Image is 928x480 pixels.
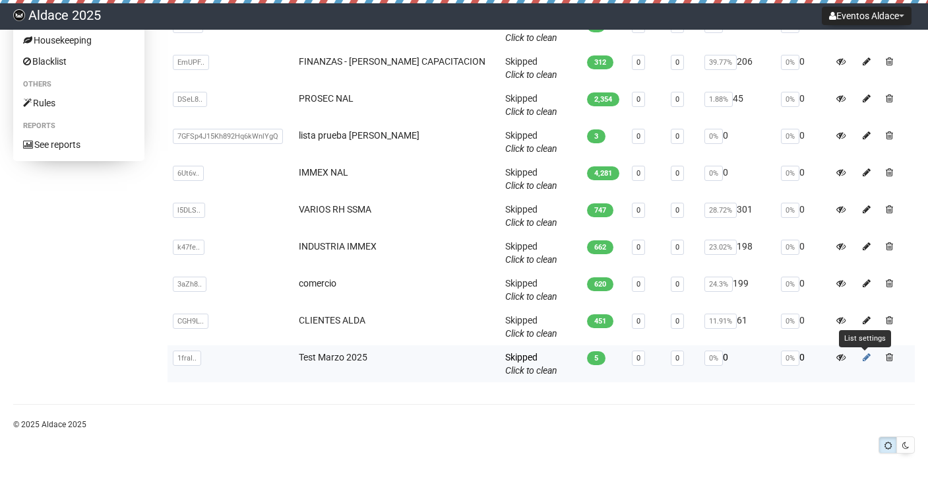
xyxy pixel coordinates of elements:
[173,314,208,329] span: CGH9L..
[299,278,336,289] a: comercio
[505,93,557,117] span: Skipped
[173,277,206,292] span: 3aZh8..
[675,169,679,178] a: 0
[704,351,723,366] span: 0%
[505,315,557,339] span: Skipped
[704,203,737,218] span: 28.72%
[675,317,679,326] a: 0
[173,92,207,107] span: DSeL8..
[699,308,776,345] td: 61
[505,167,557,191] span: Skipped
[299,167,348,178] a: IMMEX NAL
[704,277,733,292] span: 24.3%
[776,271,831,308] td: 0
[587,129,605,143] span: 3
[299,352,367,362] a: Test Marzo 2025
[699,123,776,160] td: 0
[776,13,831,50] td: 0
[675,354,679,362] a: 0
[587,55,613,69] span: 312
[776,50,831,86] td: 0
[505,32,557,43] a: Click to clean
[781,55,799,70] span: 0%
[13,118,144,134] li: Reports
[704,166,723,181] span: 0%
[299,315,365,326] a: CLIENTES ALDA
[587,203,613,217] span: 747
[505,291,557,302] a: Click to clean
[636,206,640,215] a: 0
[505,130,557,154] span: Skipped
[636,58,640,67] a: 0
[505,241,557,265] span: Skipped
[699,160,776,197] td: 0
[781,129,799,144] span: 0%
[699,13,776,50] td: 0
[13,30,144,51] a: Housekeeping
[173,129,283,144] span: 7GFSp4J15Kh892Hq6kWnlYgQ
[822,7,912,25] button: Eventos Aldace
[505,328,557,339] a: Click to clean
[781,314,799,329] span: 0%
[776,160,831,197] td: 0
[505,278,557,302] span: Skipped
[505,217,557,228] a: Click to clean
[636,354,640,362] a: 0
[13,51,144,72] a: Blacklist
[699,50,776,86] td: 206
[505,204,557,228] span: Skipped
[704,129,723,144] span: 0%
[776,345,831,382] td: 0
[675,243,679,252] a: 0
[13,77,144,92] li: Others
[173,166,204,181] span: 6Ut6v..
[505,56,557,80] span: Skipped
[587,314,613,328] span: 451
[636,317,640,326] a: 0
[505,365,557,376] a: Click to clean
[781,92,799,107] span: 0%
[587,277,613,291] span: 620
[776,86,831,123] td: 0
[636,280,640,289] a: 0
[587,351,605,365] span: 5
[675,132,679,141] a: 0
[839,330,891,347] div: List settings
[675,206,679,215] a: 0
[505,143,557,154] a: Click to clean
[299,204,371,215] a: VARIOS RH SSMA
[13,92,144,114] a: Rules
[675,95,679,104] a: 0
[699,234,776,271] td: 198
[675,58,679,67] a: 0
[781,351,799,366] span: 0%
[776,123,831,160] td: 0
[505,352,557,376] span: Skipped
[173,351,201,366] span: 1fraI..
[13,9,25,21] img: 292d548807fe66e78e37197400c5c4c8
[299,130,419,141] a: lista prueba [PERSON_NAME]
[173,240,204,255] span: k47fe..
[505,254,557,265] a: Click to clean
[704,55,737,70] span: 39.77%
[776,197,831,234] td: 0
[636,169,640,178] a: 0
[699,197,776,234] td: 301
[776,234,831,271] td: 0
[781,240,799,255] span: 0%
[587,240,613,254] span: 662
[699,271,776,308] td: 199
[587,92,619,106] span: 2,354
[173,203,205,218] span: l5DLS..
[704,240,737,255] span: 23.02%
[781,166,799,181] span: 0%
[13,417,915,432] p: © 2025 Aldace 2025
[505,69,557,80] a: Click to clean
[299,241,377,252] a: INDUSTRIA IMMEX
[299,56,485,67] a: FINANZAS - [PERSON_NAME] CAPACITACION
[299,93,354,104] a: PROSEC NAL
[781,203,799,218] span: 0%
[173,55,209,70] span: EmUPF..
[636,95,640,104] a: 0
[776,308,831,345] td: 0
